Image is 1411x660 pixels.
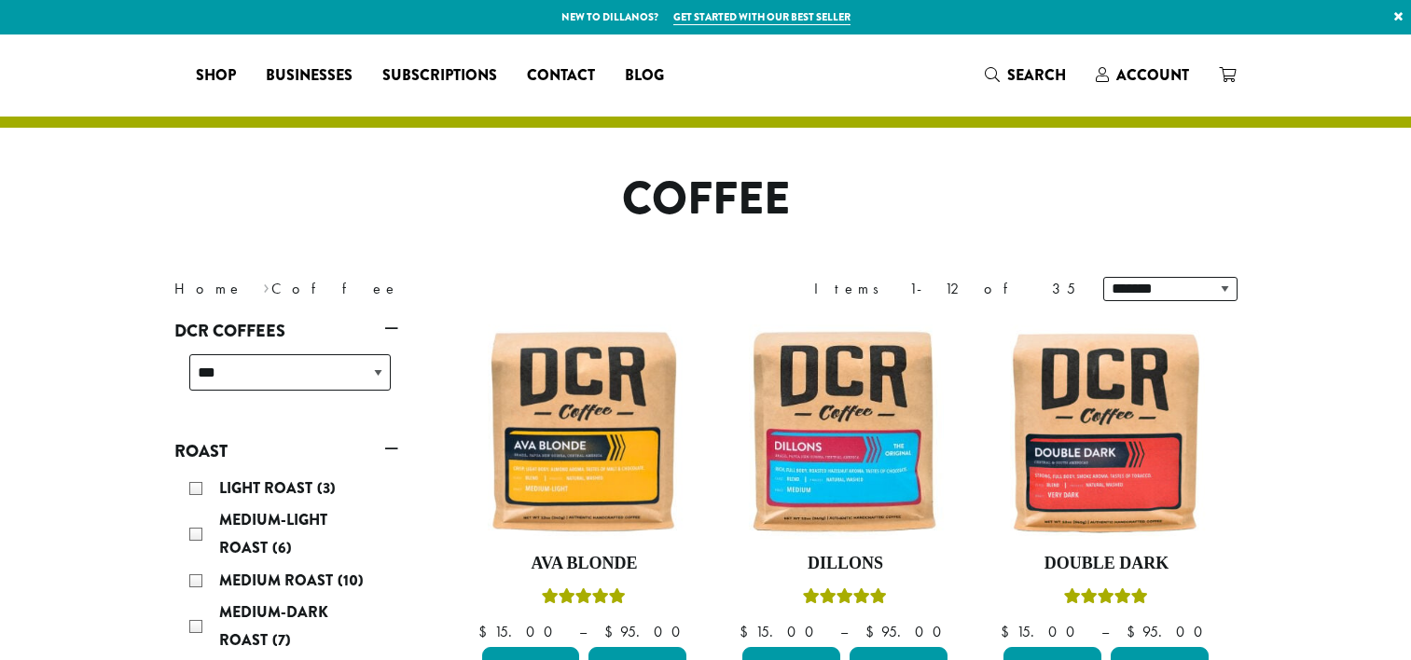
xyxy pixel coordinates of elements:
span: $ [604,622,620,641]
div: Rated 5.00 out of 5 [803,585,887,613]
span: Medium-Light Roast [219,509,327,558]
span: $ [478,622,494,641]
h4: Dillons [738,554,952,574]
bdi: 95.00 [1127,622,1211,641]
span: $ [865,622,881,641]
span: Account [1116,64,1189,86]
span: $ [1001,622,1017,641]
a: Double DarkRated 4.50 out of 5 [999,324,1213,639]
a: Ava BlondeRated 5.00 out of 5 [477,324,692,639]
span: Subscriptions [382,64,497,88]
span: $ [1127,622,1142,641]
a: DCR Coffees [174,315,398,347]
span: Light Roast [219,477,317,499]
span: Businesses [266,64,353,88]
span: (6) [272,537,292,558]
a: Get started with our best seller [673,9,851,25]
span: $ [740,622,755,641]
bdi: 95.00 [604,622,689,641]
div: Rated 5.00 out of 5 [542,585,626,613]
a: DillonsRated 5.00 out of 5 [738,324,952,639]
bdi: 15.00 [1001,622,1084,641]
span: Blog [625,64,664,88]
span: (3) [317,477,336,499]
bdi: 15.00 [478,622,561,641]
div: DCR Coffees [174,347,398,413]
a: Shop [181,61,251,90]
span: – [1101,622,1109,641]
span: Medium-Dark Roast [219,601,328,651]
span: – [840,622,848,641]
span: Search [1007,64,1066,86]
nav: Breadcrumb [174,278,678,300]
a: Roast [174,435,398,467]
h1: Coffee [160,172,1252,227]
a: Search [970,60,1081,90]
h4: Ava Blonde [477,554,692,574]
img: Ava-Blonde-12oz-1-300x300.jpg [477,324,691,539]
bdi: 15.00 [740,622,823,641]
span: (10) [338,570,364,591]
span: Shop [196,64,236,88]
div: Rated 4.50 out of 5 [1064,585,1148,613]
span: › [263,271,270,300]
img: Double-Dark-12oz-300x300.jpg [999,324,1213,539]
bdi: 95.00 [865,622,950,641]
span: – [579,622,587,641]
span: Contact [527,64,595,88]
span: Medium Roast [219,570,338,591]
a: Home [174,279,243,298]
div: Items 1-12 of 35 [814,278,1075,300]
img: Dillons-12oz-300x300.jpg [738,324,952,539]
span: (7) [272,629,291,651]
h4: Double Dark [999,554,1213,574]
